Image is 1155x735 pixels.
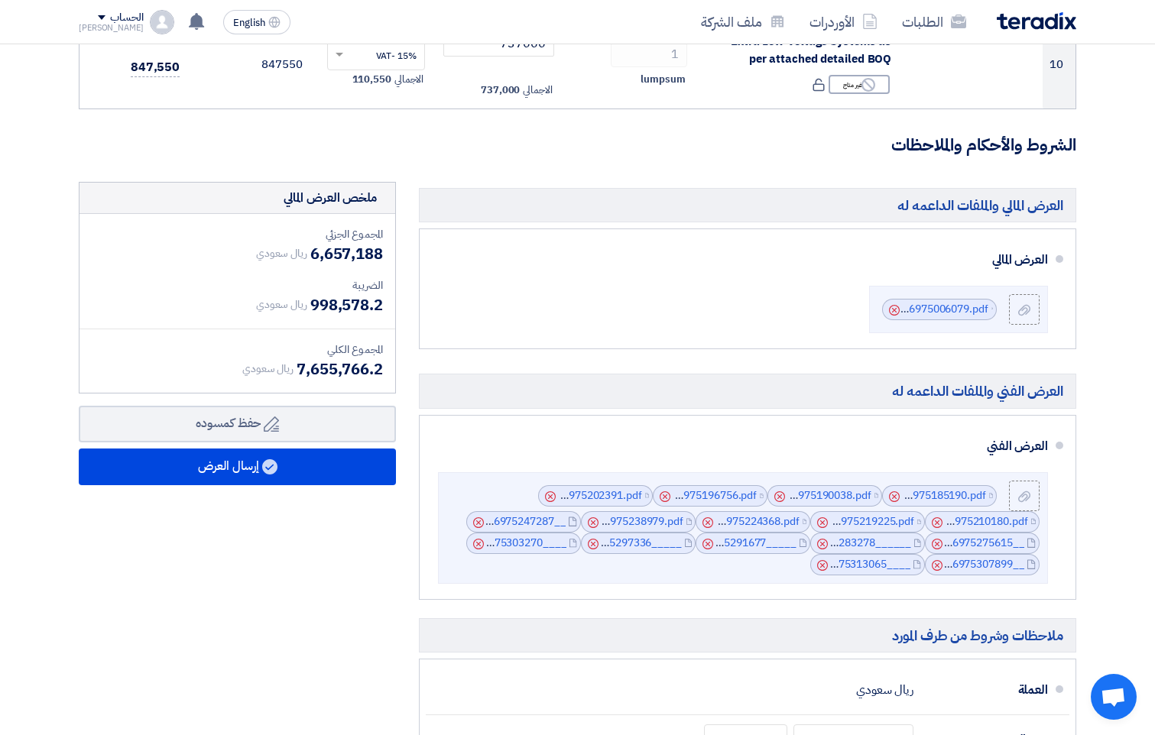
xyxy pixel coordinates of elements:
[797,4,890,40] a: الأوردرات
[450,428,1048,465] div: العرض الفني
[554,535,682,551] a: _____1756975297336.pdf
[92,226,383,242] div: المجموع الجزئي
[233,18,265,28] span: English
[92,342,383,358] div: المجموع الكلي
[327,40,426,70] ng-select: VAT
[856,675,913,704] div: ريال سعودي
[1091,674,1137,720] a: دردشة مفتوحة
[150,10,174,34] img: profile_test.png
[1043,20,1076,108] td: 10
[310,242,383,265] span: 6,657,188
[256,245,307,261] span: ريال سعودي
[79,406,396,442] button: حفظ كمسوده
[790,556,911,572] a: ____1756975313065.pdf
[419,618,1076,652] h5: ملاحظات وشروط من طرف المورد
[778,535,912,551] a: ______1756975283278.pdf
[131,58,180,77] span: 847,550
[79,134,1076,157] h3: الشروط والأحكام والملاحظات
[419,374,1076,408] h5: العرض الفني والملفات الداعمه له
[611,40,687,67] input: RFQ_STEP1.ITEMS.2.AMOUNT_TITLE
[915,535,1024,551] a: __1756975275615.pdf
[79,24,144,32] div: [PERSON_NAME]
[689,4,797,40] a: ملف الشركة
[829,75,890,94] div: غير متاح
[641,72,685,87] span: lumpsum
[297,358,383,380] span: 7,655,766.2
[731,33,891,67] span: Extra Low Voltage Systems as per attached detailed BOQ
[997,12,1076,30] img: Teradix logo
[669,535,796,551] a: _____1756975291677.pdf
[446,535,567,551] a: ____1756975303270.pdf
[890,4,978,40] a: الطلبات
[79,448,396,485] button: إرسال العرض
[256,296,307,312] span: ريال سعودي
[394,72,423,87] span: الاجمالي
[915,556,1024,572] a: __1756975307899.pdf
[310,293,383,316] span: 998,578.2
[926,672,1048,708] div: العملة
[450,241,1048,278] div: العرض المالي
[352,72,391,87] span: 110,550
[284,189,377,207] div: ملخص العرض المالي
[242,361,294,377] span: ريال سعودي
[92,277,383,293] div: الضريبة
[517,513,683,529] a: EMT_Profile__1756975238979.pdf
[110,11,143,24] div: الحساب
[419,188,1076,222] h5: العرض المالي والملفات الداعمه له
[481,83,520,98] span: 737,000
[223,10,290,34] button: English
[523,83,552,98] span: الاجمالي
[192,20,315,108] td: 847550
[456,513,566,529] a: __1756975247287.pdf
